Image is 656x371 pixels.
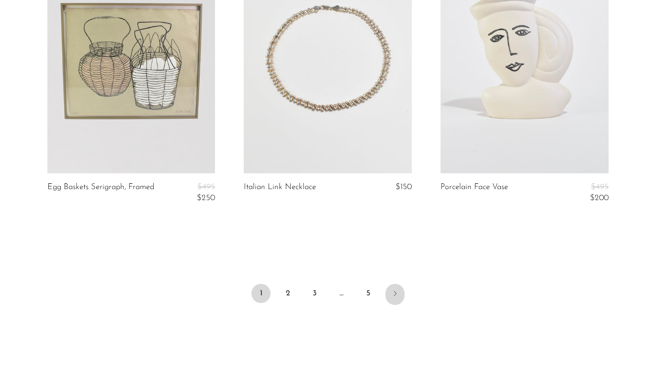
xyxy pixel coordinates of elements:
[332,284,351,303] span: …
[591,183,609,191] span: $495
[197,194,215,202] span: $250
[244,183,316,191] a: Italian Link Necklace
[197,183,215,191] span: $495
[396,183,412,191] span: $150
[359,284,378,303] a: 5
[441,183,508,202] a: Porcelain Face Vase
[305,284,324,303] a: 3
[251,284,271,303] span: 1
[278,284,297,303] a: 2
[385,284,405,305] a: Next
[47,183,154,202] a: Egg Baskets Serigraph, Framed
[590,194,609,202] span: $200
